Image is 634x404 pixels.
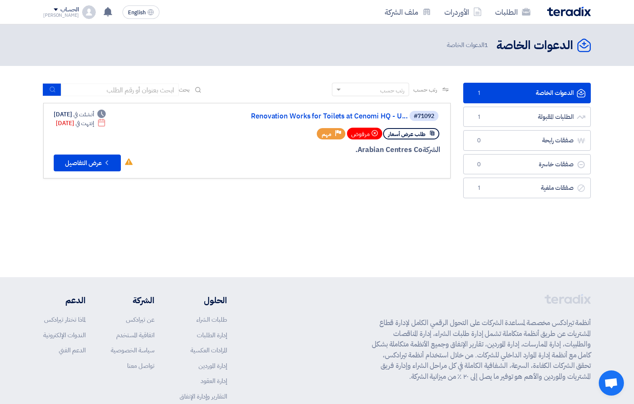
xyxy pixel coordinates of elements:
[474,184,484,192] span: 1
[322,130,331,138] span: مهم
[423,144,441,155] span: الشركة
[128,10,146,16] span: English
[474,89,484,97] span: 1
[463,130,591,151] a: صفقات رابحة0
[378,2,438,22] a: ملف الشركة
[372,317,591,382] p: أنظمة تيرادكس مخصصة لمساعدة الشركات على التحول الرقمي الكامل لإدارة قطاع المشتريات عن طريق أنظمة ...
[76,119,94,128] span: إنتهت في
[54,155,121,171] button: عرض التفاصيل
[599,370,624,396] a: دردشة مفتوحة
[190,346,227,355] a: المزادات العكسية
[463,107,591,127] a: الطلبات المقبولة1
[54,110,106,119] div: [DATE]
[197,331,227,340] a: إدارة الطلبات
[463,178,591,198] a: صفقات ملغية1
[438,2,488,22] a: الأوردرات
[56,119,106,128] div: [DATE]
[180,392,227,401] a: التقارير وإدارة الإنفاق
[116,331,154,340] a: اتفاقية المستخدم
[60,6,78,13] div: الحساب
[43,331,86,340] a: الندوات الإلكترونية
[179,85,190,94] span: بحث
[201,376,227,386] a: إدارة العقود
[111,294,154,307] li: الشركة
[388,130,425,138] span: طلب عرض أسعار
[414,113,434,119] div: #71092
[547,7,591,16] img: Teradix logo
[73,110,94,119] span: أنشئت في
[44,315,86,324] a: لماذا تختار تيرادكس
[196,315,227,324] a: طلبات الشراء
[198,361,227,370] a: إدارة الموردين
[180,294,227,307] li: الحلول
[413,85,437,94] span: رتب حسب
[484,40,488,50] span: 1
[463,154,591,175] a: صفقات خاسرة0
[111,346,154,355] a: سياسة الخصوصية
[126,315,154,324] a: عن تيرادكس
[380,86,404,95] div: رتب حسب
[488,2,537,22] a: الطلبات
[123,5,159,19] button: English
[43,13,79,18] div: [PERSON_NAME]
[238,144,440,155] div: Arabian Centres Co.
[61,84,179,96] input: ابحث بعنوان أو رقم الطلب
[463,83,591,103] a: الدعوات الخاصة1
[240,113,408,120] a: Renovation Works for Toilets at Cenomi HQ - U...
[347,128,382,139] div: مرفوض
[447,40,490,50] span: الدعوات الخاصة
[496,37,573,54] h2: الدعوات الخاصة
[474,160,484,169] span: 0
[59,346,86,355] a: الدعم الفني
[474,136,484,145] span: 0
[82,5,96,19] img: profile_test.png
[127,361,154,370] a: تواصل معنا
[43,294,86,307] li: الدعم
[474,113,484,121] span: 1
